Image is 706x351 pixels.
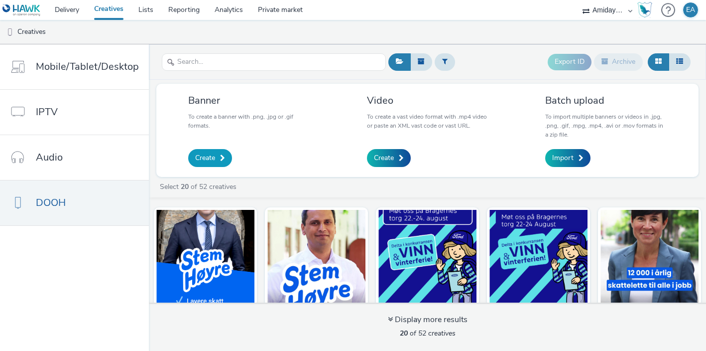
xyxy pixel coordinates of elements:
[188,149,232,167] a: Create
[378,210,476,307] img: Elvestivalen_ny visual
[552,153,574,163] span: Import
[159,182,240,191] a: Select of 52 creatives
[400,329,456,338] span: of 52 creatives
[400,329,408,338] strong: 20
[686,2,695,17] div: EA
[267,210,365,307] img: Oslo_Hoyre_Manglerud visual
[36,150,63,165] span: Audio
[594,53,643,70] button: Archive
[367,112,488,130] p: To create a vast video format with .mp4 video or paste an XML vast code or vast URL.
[669,53,691,70] button: Table
[188,112,310,130] p: To create a banner with .png, .jpg or .gif formats.
[374,153,394,163] span: Create
[489,210,588,307] img: Elvefestivalen visual
[545,94,667,107] h3: Batch upload
[195,153,215,163] span: Create
[545,112,667,139] p: To import multiple banners or videos in .jpg, .png, .gif, .mpg, .mp4, .avi or .mov formats in a z...
[36,105,58,119] span: IPTV
[600,210,699,307] img: Bryn visual
[156,210,254,307] img: Bergen_Peter visual
[648,53,669,70] button: Grid
[188,94,310,107] h3: Banner
[548,54,591,70] button: Export ID
[36,59,139,74] span: Mobile/Tablet/Desktop
[2,4,41,16] img: undefined Logo
[545,149,590,167] a: Import
[637,2,652,18] img: Hawk Academy
[36,195,66,210] span: DOOH
[367,149,411,167] a: Create
[162,53,386,71] input: Search...
[5,27,15,37] img: dooh
[367,94,488,107] h3: Video
[181,182,189,191] strong: 20
[637,2,656,18] a: Hawk Academy
[388,314,468,326] div: Display more results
